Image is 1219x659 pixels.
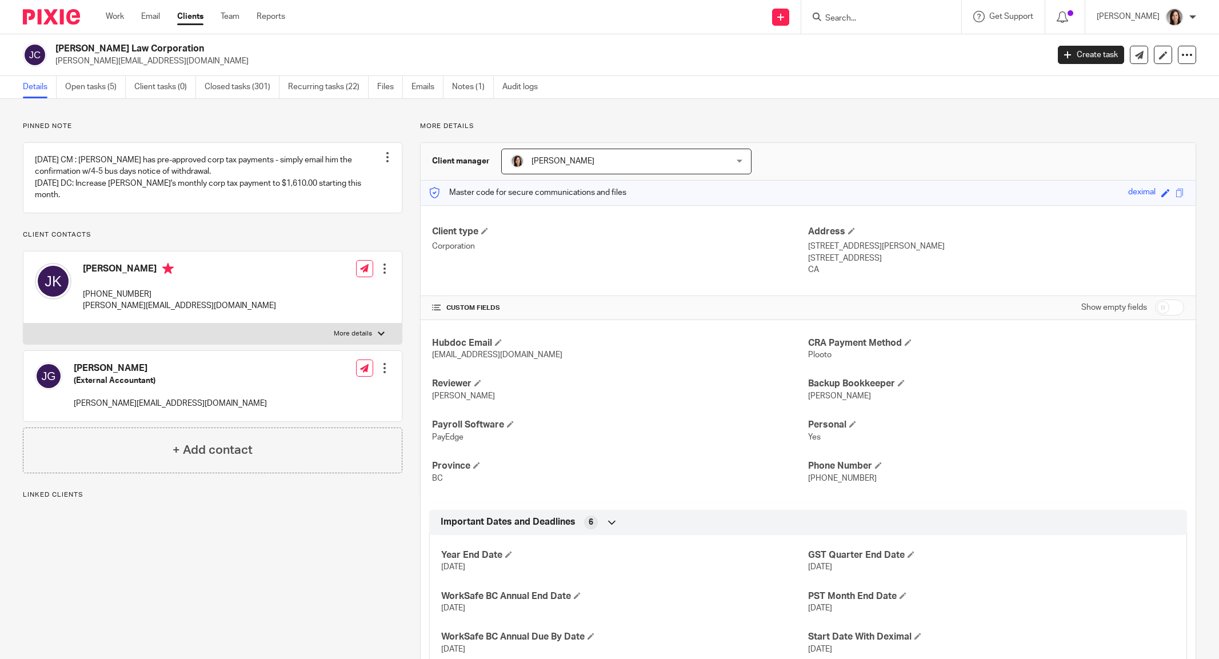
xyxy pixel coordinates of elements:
a: Closed tasks (301) [205,76,279,98]
h4: Reviewer [432,378,808,390]
a: Clients [177,11,203,22]
span: PayEdge [432,433,463,441]
p: [PERSON_NAME][EMAIL_ADDRESS][DOMAIN_NAME] [83,300,276,311]
span: [PERSON_NAME] [531,157,594,165]
h2: [PERSON_NAME] Law Corporation [55,43,844,55]
span: BC [432,474,443,482]
h4: WorkSafe BC Annual Due By Date [441,631,808,643]
a: Files [377,76,403,98]
h4: Personal [808,419,1184,431]
a: Recurring tasks (22) [288,76,369,98]
h4: Client type [432,226,808,238]
span: Get Support [989,13,1033,21]
img: svg%3E [35,263,71,299]
p: [PERSON_NAME] [1097,11,1160,22]
i: Primary [162,263,174,274]
div: deximal [1128,186,1156,199]
a: Work [106,11,124,22]
h4: Payroll Software [432,419,808,431]
h4: Hubdoc Email [432,337,808,349]
p: Client contacts [23,230,402,239]
h4: [PERSON_NAME] [83,263,276,277]
span: [DATE] [808,563,832,571]
h4: Phone Number [808,460,1184,472]
p: Corporation [432,241,808,252]
h4: WorkSafe BC Annual End Date [441,590,808,602]
p: More details [420,122,1196,131]
p: [PHONE_NUMBER] [83,289,276,300]
a: Audit logs [502,76,546,98]
img: Pixie [23,9,80,25]
span: [DATE] [441,563,465,571]
a: Open tasks (5) [65,76,126,98]
h4: CUSTOM FIELDS [432,303,808,313]
input: Search [824,14,927,24]
span: [DATE] [808,604,832,612]
label: Show empty fields [1081,302,1147,313]
a: Details [23,76,57,98]
span: [EMAIL_ADDRESS][DOMAIN_NAME] [432,351,562,359]
h5: (External Accountant) [74,375,267,386]
p: Master code for secure communications and files [429,187,626,198]
h4: Year End Date [441,549,808,561]
img: svg%3E [35,362,62,390]
img: Danielle%20photo.jpg [510,154,524,168]
h4: Province [432,460,808,472]
span: [DATE] [808,645,832,653]
h4: [PERSON_NAME] [74,362,267,374]
p: [STREET_ADDRESS][PERSON_NAME] [808,241,1184,252]
p: CA [808,264,1184,275]
a: Create task [1058,46,1124,64]
span: [PERSON_NAME] [432,392,495,400]
h4: Backup Bookkeeper [808,378,1184,390]
span: 6 [589,517,593,528]
h3: Client manager [432,155,490,167]
h4: GST Quarter End Date [808,549,1175,561]
span: Yes [808,433,821,441]
h4: + Add contact [173,441,253,459]
h4: Address [808,226,1184,238]
a: Client tasks (0) [134,76,196,98]
a: Team [221,11,239,22]
p: [PERSON_NAME][EMAIL_ADDRESS][DOMAIN_NAME] [55,55,1041,67]
p: Linked clients [23,490,402,500]
img: Danielle%20photo.jpg [1165,8,1184,26]
a: Reports [257,11,285,22]
span: Important Dates and Deadlines [441,516,575,528]
img: svg%3E [23,43,47,67]
span: [DATE] [441,645,465,653]
h4: PST Month End Date [808,590,1175,602]
a: Emails [411,76,443,98]
p: [STREET_ADDRESS] [808,253,1184,264]
h4: CRA Payment Method [808,337,1184,349]
h4: Start Date With Deximal [808,631,1175,643]
a: Email [141,11,160,22]
span: Plooto [808,351,832,359]
p: More details [334,329,372,338]
a: Notes (1) [452,76,494,98]
p: Pinned note [23,122,402,131]
p: [PERSON_NAME][EMAIL_ADDRESS][DOMAIN_NAME] [74,398,267,409]
span: [PHONE_NUMBER] [808,474,877,482]
span: [DATE] [441,604,465,612]
span: [PERSON_NAME] [808,392,871,400]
